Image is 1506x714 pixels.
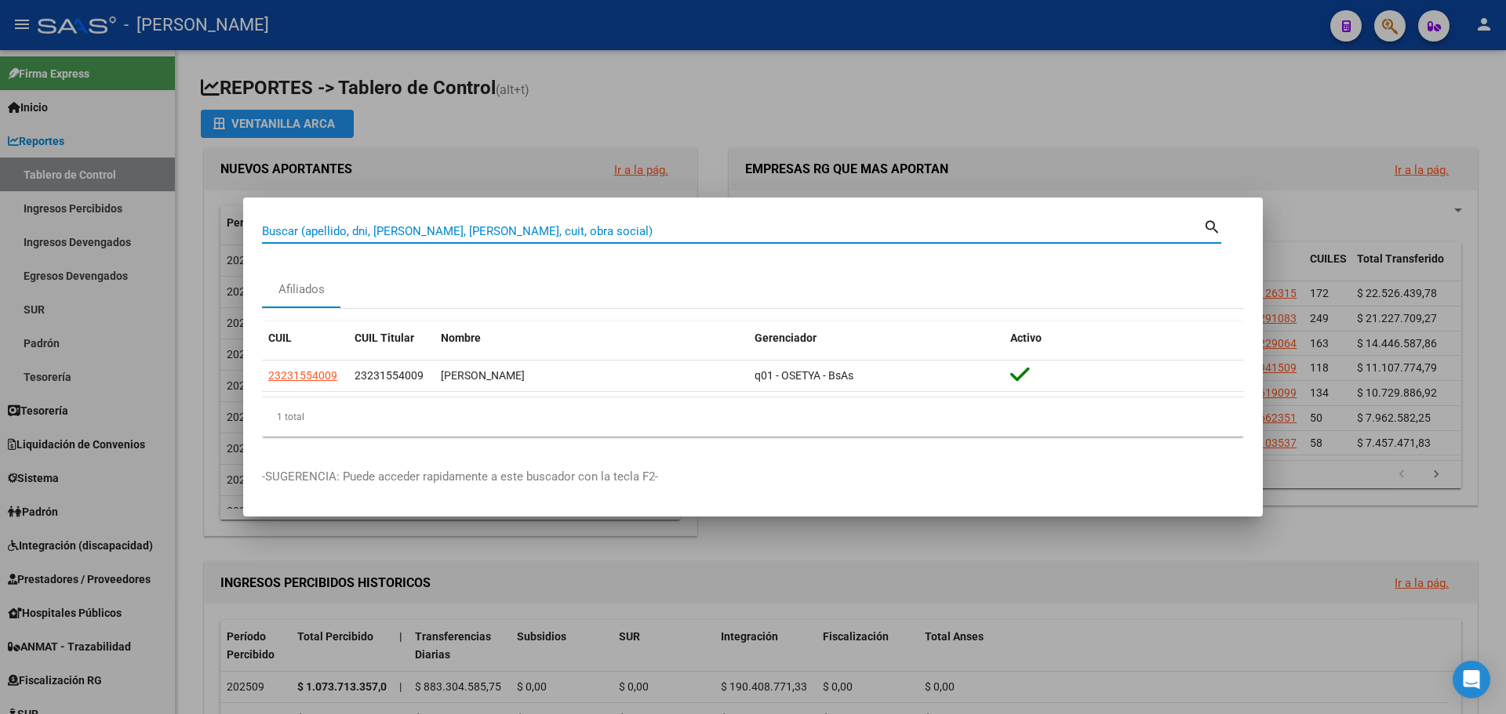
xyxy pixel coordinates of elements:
[262,468,1244,486] p: -SUGERENCIA: Puede acceder rapidamente a este buscador con la tecla F2-
[1010,332,1042,344] span: Activo
[355,332,414,344] span: CUIL Titular
[441,367,742,385] div: [PERSON_NAME]
[262,321,348,355] datatable-header-cell: CUIL
[1004,321,1244,355] datatable-header-cell: Activo
[435,321,748,355] datatable-header-cell: Nombre
[748,321,1004,355] datatable-header-cell: Gerenciador
[441,332,481,344] span: Nombre
[755,369,853,382] span: q01 - OSETYA - BsAs
[1203,216,1221,235] mat-icon: search
[755,332,817,344] span: Gerenciador
[278,281,325,299] div: Afiliados
[1453,661,1490,698] div: Open Intercom Messenger
[268,332,292,344] span: CUIL
[348,321,435,355] datatable-header-cell: CUIL Titular
[355,369,424,382] span: 23231554009
[268,369,337,382] span: 23231554009
[262,397,1244,437] div: 1 total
